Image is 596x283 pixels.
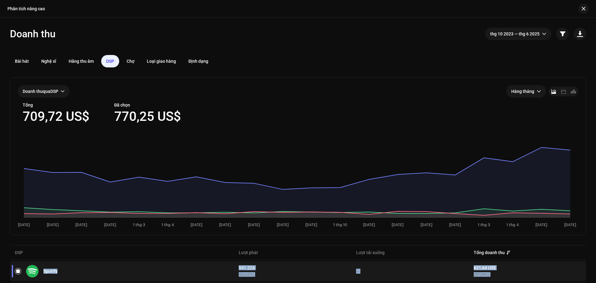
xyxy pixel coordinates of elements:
span: Định dạng [188,59,208,64]
text: 1 thg 4 [161,223,174,227]
div: 621,64 US$ [474,266,581,270]
span: Loại giao hàng [147,59,176,64]
text: [DATE] [421,223,432,227]
text: [DATE] [219,223,231,227]
text: [DATE] [191,223,202,227]
div: Đã chọn [114,103,181,107]
div: dropdown trigger [542,28,546,40]
text: [DATE] [104,223,116,227]
text: [DATE] [248,223,260,227]
span: thg 10 2023 — thg 6 2025 [490,28,542,40]
div: (66,62%) [239,272,346,277]
span: Chợ [127,59,134,64]
text: [DATE] [564,223,576,227]
text: 1 thg 3 [478,223,490,227]
text: [DATE] [392,223,404,227]
text: [DATE] [449,223,461,227]
text: 1 thg 10 [333,223,347,227]
text: [DATE] [305,223,317,227]
span: DSP [106,59,114,64]
div: (87,59%) [474,272,581,277]
div: — [356,269,463,273]
text: [DATE] [277,223,289,227]
div: 941.224 [239,266,346,270]
text: [DATE] [363,223,375,227]
text: 1 thg 4 [506,223,519,227]
span: Hàng tháng [511,85,537,98]
div: dropdown trigger [537,85,541,98]
text: [DATE] [535,223,547,227]
text: 1 thg 3 [133,223,145,227]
